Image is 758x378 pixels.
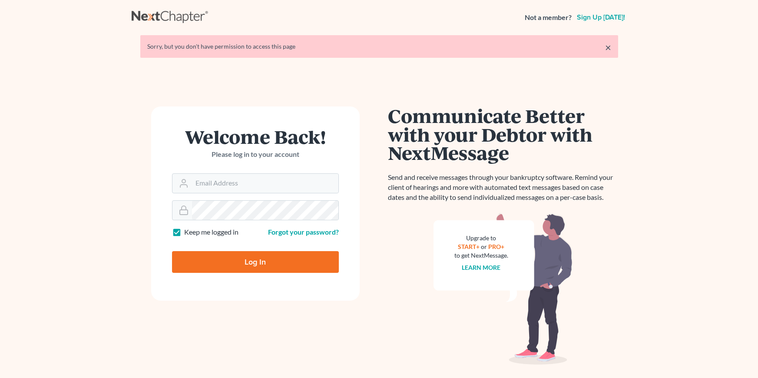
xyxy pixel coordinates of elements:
[268,228,339,236] a: Forgot your password?
[172,127,339,146] h1: Welcome Back!
[147,42,611,51] div: Sorry, but you don't have permission to access this page
[388,172,618,202] p: Send and receive messages through your bankruptcy software. Remind your client of hearings and mo...
[434,213,573,365] img: nextmessage_bg-59042aed3d76b12b5cd301f8e5b87938c9018125f34e5fa2b7a6b67550977c72.svg
[488,243,504,250] a: PRO+
[605,42,611,53] a: ×
[454,251,508,260] div: to get NextMessage.
[192,174,338,193] input: Email Address
[388,106,618,162] h1: Communicate Better with your Debtor with NextMessage
[575,14,627,21] a: Sign up [DATE]!
[481,243,487,250] span: or
[454,234,508,242] div: Upgrade to
[525,13,572,23] strong: Not a member?
[172,149,339,159] p: Please log in to your account
[458,243,480,250] a: START+
[462,264,500,271] a: Learn more
[172,251,339,273] input: Log In
[184,227,238,237] label: Keep me logged in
